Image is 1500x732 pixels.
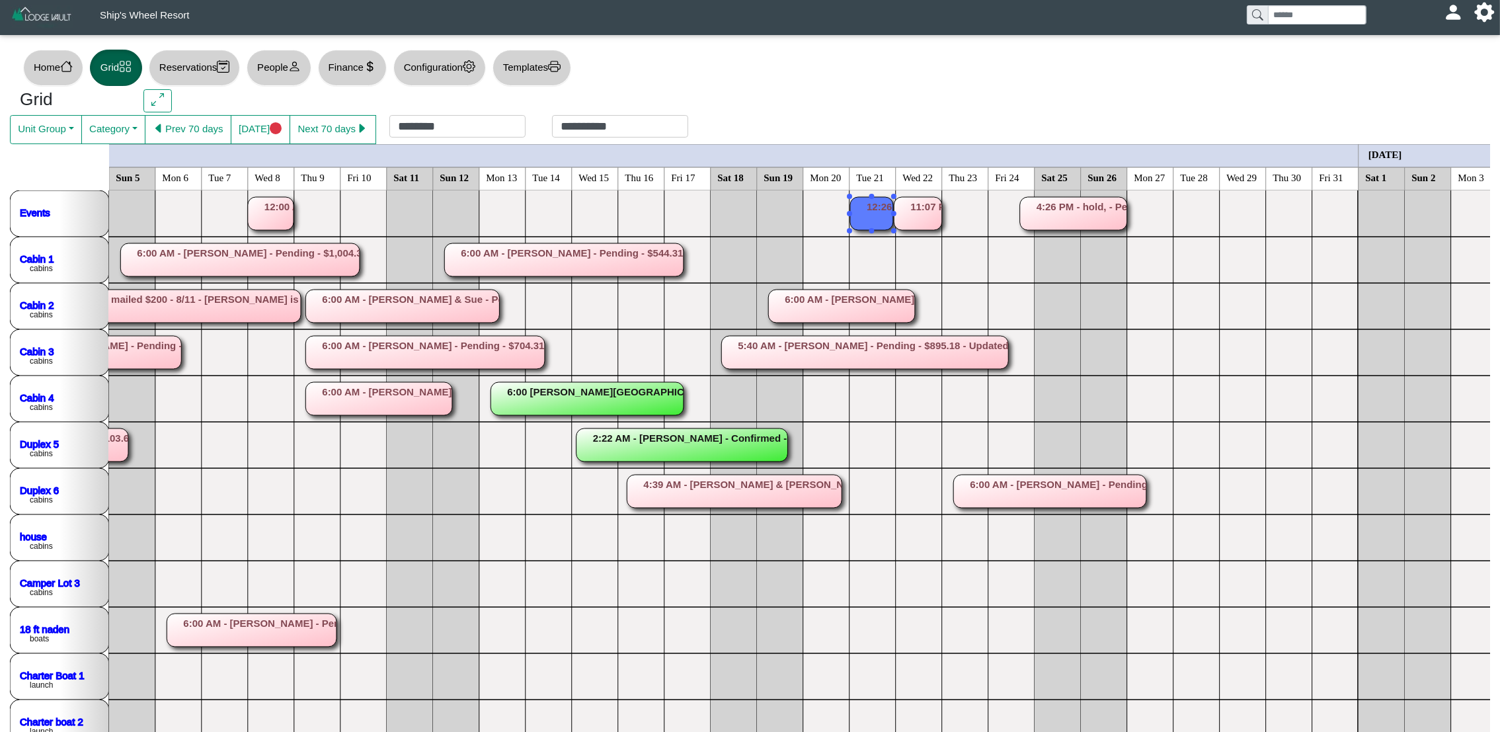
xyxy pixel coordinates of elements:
button: Financecurrency dollar [318,50,387,86]
a: Camper Lot 3 [20,577,80,588]
text: Tue 14 [533,172,561,183]
h3: Grid [20,89,124,110]
a: 18 ft naden [20,623,69,634]
text: [DATE] [1368,149,1402,159]
input: Check out [552,115,688,138]
text: Tue 21 [857,172,885,183]
a: Charter Boat 1 [20,669,85,680]
text: cabins [30,449,53,458]
img: Z [11,5,73,28]
text: Mon 13 [487,172,518,183]
svg: circle fill [270,122,282,135]
text: cabins [30,310,53,319]
button: Homehouse [23,50,83,86]
svg: grid [119,60,132,73]
svg: caret left fill [153,122,165,135]
text: Sun 26 [1088,172,1117,183]
button: Reservationscalendar2 check [149,50,240,86]
text: Tue 7 [209,172,232,183]
text: cabins [30,542,53,551]
button: Templatesprinter [493,50,571,86]
button: Gridgrid [90,50,142,86]
text: Wed 22 [903,172,933,183]
text: Sun 12 [440,172,469,183]
text: Wed 8 [255,172,280,183]
button: Category [81,115,145,144]
a: Charter boat 2 [20,715,83,727]
text: Sun 5 [116,172,140,183]
button: arrows angle expand [143,89,172,113]
text: launch [30,680,53,690]
svg: person fill [1448,7,1458,17]
text: cabins [30,495,53,505]
svg: calendar2 check [217,60,229,73]
text: Fri 31 [1320,172,1343,183]
text: Sat 1 [1366,172,1387,183]
svg: arrows angle expand [151,93,164,106]
button: Unit Group [10,115,82,144]
text: Fri 24 [996,172,1020,183]
text: Thu 9 [301,172,325,183]
a: Cabin 1 [20,253,54,264]
text: Sat 11 [394,172,420,183]
svg: printer [548,60,561,73]
svg: gear fill [1480,7,1489,17]
a: Duplex 6 [20,484,59,495]
a: Cabin 3 [20,345,54,356]
text: Tue 28 [1181,172,1208,183]
text: Fri 10 [348,172,372,183]
svg: house [60,60,73,73]
button: [DATE]circle fill [231,115,290,144]
text: Wed 15 [579,172,610,183]
a: house [20,530,47,542]
text: cabins [30,588,53,597]
text: Sat 18 [718,172,744,183]
text: Mon 3 [1458,172,1485,183]
text: boats [30,634,49,643]
button: Next 70 dayscaret right fill [290,115,376,144]
svg: currency dollar [364,60,376,73]
svg: person [288,60,301,73]
text: Thu 23 [949,172,978,183]
text: Sun 19 [764,172,793,183]
svg: caret right fill [356,122,368,135]
button: Configurationgear [393,50,486,86]
button: caret left fillPrev 70 days [145,115,231,144]
text: cabins [30,264,53,273]
a: Events [20,206,50,218]
button: Peopleperson [247,50,311,86]
svg: gear [463,60,475,73]
text: Thu 16 [625,172,654,183]
text: Mon 20 [810,172,842,183]
text: Fri 17 [672,172,696,183]
text: Mon 6 [163,172,189,183]
text: Wed 29 [1227,172,1257,183]
text: cabins [30,403,53,412]
svg: search [1252,9,1263,20]
text: Sat 25 [1042,172,1068,183]
text: Mon 27 [1134,172,1166,183]
input: Check in [389,115,526,138]
a: Duplex 5 [20,438,59,449]
text: Sun 2 [1412,172,1436,183]
text: Thu 30 [1273,172,1302,183]
a: Cabin 2 [20,299,54,310]
a: Cabin 4 [20,391,54,403]
text: cabins [30,356,53,366]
